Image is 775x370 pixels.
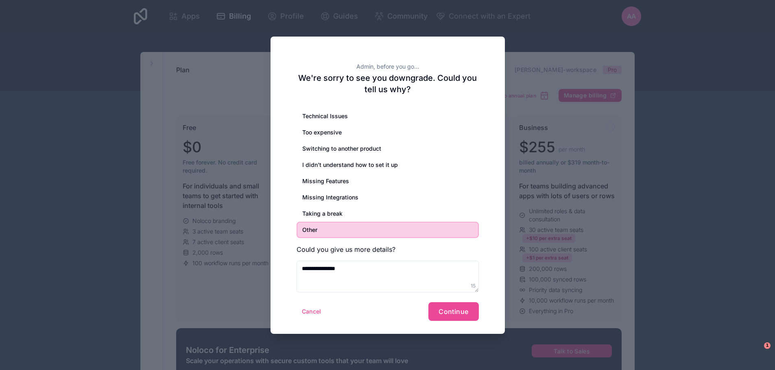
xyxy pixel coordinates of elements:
[297,108,479,124] div: Technical Issues
[428,302,478,321] button: Continue
[297,206,479,222] div: Taking a break
[764,342,771,349] span: 1
[297,124,479,141] div: Too expensive
[297,222,479,238] div: Other
[297,72,479,95] h2: We're sorry to see you downgrade. Could you tell us why?
[297,305,327,318] button: Cancel
[297,141,479,157] div: Switching to another product
[297,63,479,71] h2: Admin, before you go...
[297,189,479,206] div: Missing Integrations
[297,157,479,173] div: I didn’t understand how to set it up
[747,342,767,362] iframe: Intercom live chat
[439,307,468,316] span: Continue
[297,173,479,189] div: Missing Features
[297,245,479,254] h3: Could you give us more details?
